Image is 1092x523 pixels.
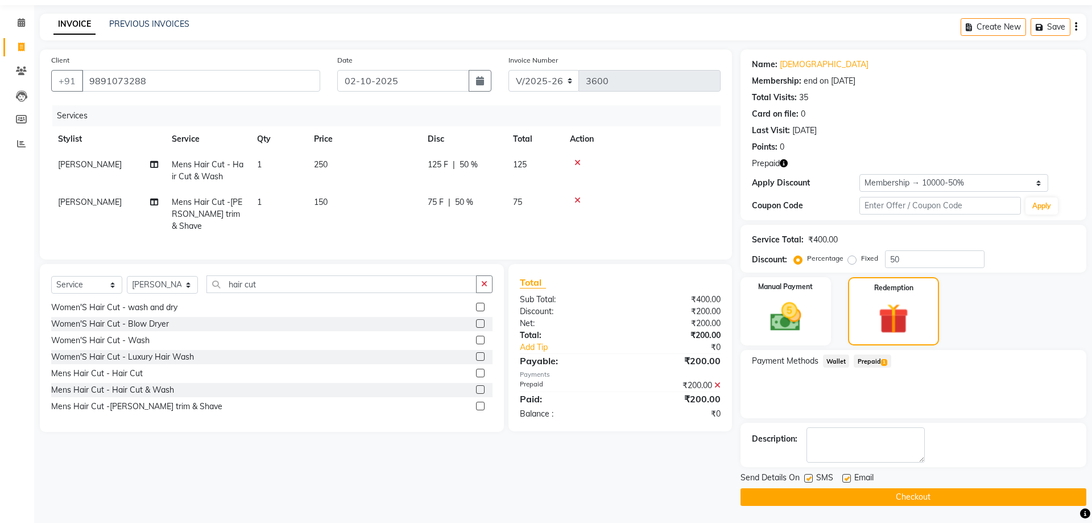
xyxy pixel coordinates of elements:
[620,294,729,306] div: ₹400.00
[51,335,150,347] div: Women'S Hair Cut - Wash
[758,282,813,292] label: Manual Payment
[511,318,620,330] div: Net:
[453,159,455,171] span: |
[816,472,833,486] span: SMS
[511,294,620,306] div: Sub Total:
[752,125,790,137] div: Last Visit:
[760,299,812,335] img: _cash.svg
[82,70,320,92] input: Search by Name/Mobile/Email/Code
[511,408,620,420] div: Balance :
[506,126,563,152] th: Total
[620,380,729,392] div: ₹200.00
[741,472,800,486] span: Send Details On
[58,159,122,170] span: [PERSON_NAME]
[620,306,729,318] div: ₹200.00
[455,196,473,208] span: 50 %
[511,354,620,368] div: Payable:
[799,92,808,104] div: 35
[752,177,859,189] div: Apply Discount
[961,18,1026,36] button: Create New
[448,196,450,208] span: |
[314,159,328,170] span: 250
[52,105,729,126] div: Services
[109,19,189,29] a: PREVIOUS INVOICES
[780,59,868,71] a: [DEMOGRAPHIC_DATA]
[206,275,477,293] input: Search or Scan
[460,159,478,171] span: 50 %
[428,159,448,171] span: 125 F
[620,318,729,330] div: ₹200.00
[752,108,799,120] div: Card on file:
[337,55,353,65] label: Date
[881,359,887,366] span: 1
[752,200,859,212] div: Coupon Code
[752,234,804,246] div: Service Total:
[752,141,777,153] div: Points:
[51,351,194,363] div: Women'S Hair Cut - Luxury Hair Wash
[511,306,620,318] div: Discount:
[520,277,546,289] span: Total
[250,126,307,152] th: Qty
[520,370,721,380] div: Payments
[51,318,169,330] div: Women'S Hair Cut - Blow Dryer
[428,196,444,208] span: 75 F
[620,408,729,420] div: ₹0
[804,75,855,87] div: end on [DATE]
[421,126,506,152] th: Disc
[511,392,620,406] div: Paid:
[172,197,242,231] span: Mens Hair Cut -[PERSON_NAME] trim & Shave
[51,70,83,92] button: +91
[257,197,262,207] span: 1
[51,384,174,396] div: Mens Hair Cut - Hair Cut & Wash
[752,158,780,170] span: Prepaid
[807,253,843,263] label: Percentage
[752,59,777,71] div: Name:
[752,355,818,367] span: Payment Methods
[58,197,122,207] span: [PERSON_NAME]
[513,159,527,170] span: 125
[51,401,222,413] div: Mens Hair Cut -[PERSON_NAME] trim & Shave
[53,14,96,35] a: INVOICE
[741,488,1086,506] button: Checkout
[854,355,891,368] span: Prepaid
[620,392,729,406] div: ₹200.00
[752,433,797,445] div: Description:
[511,330,620,341] div: Total:
[51,126,165,152] th: Stylist
[869,300,919,337] img: _gift.svg
[1031,18,1070,36] button: Save
[563,126,721,152] th: Action
[792,125,817,137] div: [DATE]
[1025,197,1058,215] button: Apply
[508,55,558,65] label: Invoice Number
[51,368,143,380] div: Mens Hair Cut - Hair Cut
[752,75,801,87] div: Membership:
[752,92,797,104] div: Total Visits:
[752,254,787,266] div: Discount:
[307,126,421,152] th: Price
[511,341,638,353] a: Add Tip
[874,283,913,293] label: Redemption
[314,197,328,207] span: 150
[511,380,620,392] div: Prepaid
[638,341,729,353] div: ₹0
[854,472,874,486] span: Email
[620,354,729,368] div: ₹200.00
[859,197,1021,215] input: Enter Offer / Coupon Code
[257,159,262,170] span: 1
[165,126,250,152] th: Service
[51,302,177,314] div: Women'S Hair Cut - wash and dry
[801,108,805,120] div: 0
[823,355,850,368] span: Wallet
[172,159,243,182] span: Mens Hair Cut - Hair Cut & Wash
[51,55,69,65] label: Client
[780,141,784,153] div: 0
[861,253,878,263] label: Fixed
[513,197,522,207] span: 75
[808,234,838,246] div: ₹400.00
[620,330,729,341] div: ₹200.00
